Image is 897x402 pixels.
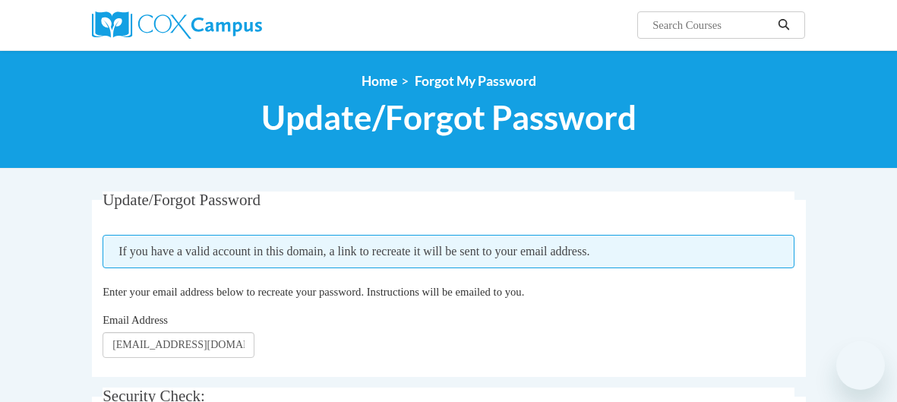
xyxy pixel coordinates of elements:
[651,16,772,34] input: Search Courses
[92,11,314,39] a: Cox Campus
[261,97,636,138] span: Update/Forgot Password
[362,73,397,89] a: Home
[103,286,524,298] span: Enter your email address below to recreate your password. Instructions will be emailed to you.
[415,73,536,89] span: Forgot My Password
[103,235,794,268] span: If you have a valid account in this domain, a link to recreate it will be sent to your email addr...
[92,11,262,39] img: Cox Campus
[772,16,795,34] button: Search
[103,314,168,326] span: Email Address
[836,341,885,390] iframe: Button to launch messaging window
[103,332,254,358] input: Email
[103,191,261,209] span: Update/Forgot Password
